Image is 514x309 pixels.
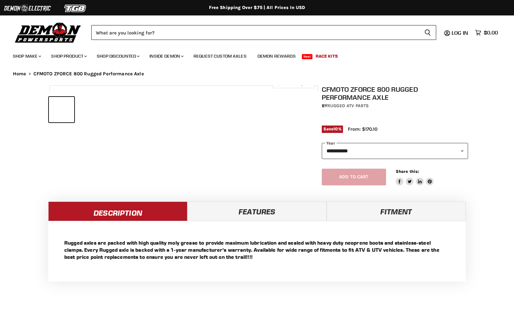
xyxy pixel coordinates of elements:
button: CFMOTO ZFORCE 800 Rugged Performance Axle thumbnail [76,97,102,122]
aside: Share this: [396,169,434,186]
span: 10 [333,126,338,131]
span: Log in [452,30,468,36]
span: CFMOTO ZFORCE 800 Rugged Performance Axle [33,71,144,77]
a: Shop Make [8,50,45,63]
span: Save % [322,126,343,133]
img: TGB Logo 2 [51,2,100,14]
div: by [322,102,468,109]
button: Search [419,25,436,40]
a: Description [48,201,187,221]
a: Features [187,201,327,221]
span: From: $170.10 [348,126,377,132]
h1: CFMOTO ZFORCE 800 Rugged Performance Axle [322,85,468,101]
a: Inside Demon [145,50,187,63]
img: Demon Powersports [13,21,83,44]
img: Demon Electric Logo 2 [3,2,51,14]
a: Shop Product [46,50,91,63]
span: $0.00 [484,30,498,36]
span: New! [302,54,313,59]
button: CFMOTO ZFORCE 800 Rugged Performance Axle thumbnail [49,97,74,122]
a: Log in [449,30,472,36]
span: Click to expand [275,81,311,86]
a: Race Kits [311,50,343,63]
input: Search [91,25,419,40]
form: Product [91,25,436,40]
a: Request Custom Axles [189,50,251,63]
button: CFMOTO ZFORCE 800 Rugged Performance Axle thumbnail [158,97,184,122]
a: Rugged ATV Parts [327,103,369,108]
a: $0.00 [472,28,501,37]
button: CFMOTO ZFORCE 800 Rugged Performance Axle thumbnail [104,97,129,122]
a: Demon Rewards [253,50,301,63]
button: CFMOTO ZFORCE 800 Rugged Performance Axle thumbnail [186,97,211,122]
a: Home [13,71,26,77]
a: Fitment [327,201,466,221]
p: Rugged axles are packed with high quality moly grease to provide maximum lubrication and sealed w... [64,239,450,260]
ul: Main menu [8,47,496,63]
span: Share this: [396,169,419,174]
button: CFMOTO ZFORCE 800 Rugged Performance Axle thumbnail [213,97,239,122]
select: year [322,143,468,159]
a: Shop Discounted [92,50,143,63]
button: CFMOTO ZFORCE 800 Rugged Performance Axle thumbnail [131,97,156,122]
